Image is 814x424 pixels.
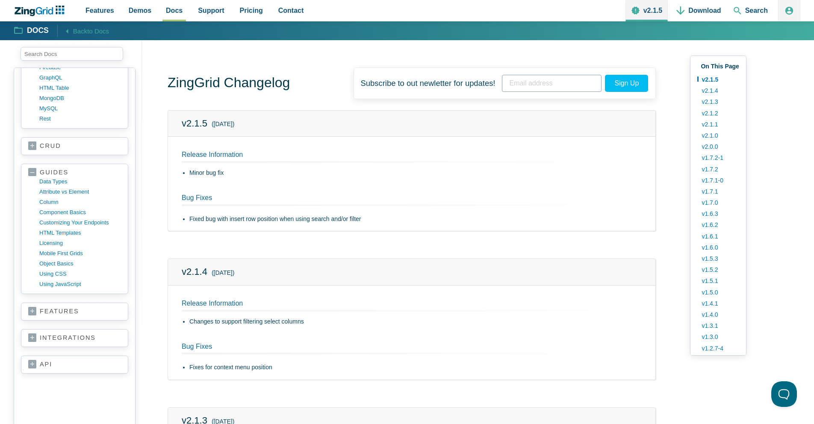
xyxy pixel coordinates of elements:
input: search input [21,47,123,61]
a: api [28,360,121,369]
a: v1.7.0 [697,197,739,208]
a: HTML table [39,83,121,93]
a: firebase [39,62,121,73]
a: v1.2.7-4 [697,343,739,354]
a: v1.6.2 [697,219,739,230]
a: v2.1.4 [182,266,207,277]
a: integrations [28,334,121,342]
a: v1.7.1-0 [697,175,739,186]
a: v2.1.0 [697,130,739,141]
a: rest [39,114,121,124]
h2: Release Information [182,299,642,312]
a: Attribute vs Element [39,187,121,197]
iframe: Toggle Customer Support [771,381,797,407]
a: v1.2.7-3 [697,354,739,365]
a: v2.1.3 [697,96,739,107]
span: Sign Up [605,75,648,92]
span: Back [73,26,109,36]
a: MongoDB [39,93,121,103]
a: customizing your endpoints [39,218,121,228]
a: Backto Docs [57,25,109,36]
a: v1.6.1 [697,231,739,242]
a: v1.6.0 [697,242,739,253]
a: v2.1.4 [697,85,739,96]
li: Fixes for context menu position [189,362,642,373]
strong: Docs [27,27,49,35]
span: Contact [278,5,304,16]
li: Fixed bug with insert row position when using search and/or filter [189,214,642,224]
a: v1.7.2-1 [697,152,739,163]
a: component basics [39,207,121,218]
a: v1.7.2 [697,164,739,175]
a: v1.7.1 [697,186,739,197]
span: Features [86,5,114,16]
h2: Bug Fixes [171,342,631,358]
a: GraphQL [39,73,121,83]
a: Docs [15,26,49,36]
a: licensing [39,238,121,248]
a: v1.4.0 [697,309,739,320]
h2: Release Information [182,150,642,163]
a: v2.1.5 [697,74,739,85]
span: Demos [129,5,151,16]
a: column [39,197,121,207]
a: HTML templates [39,228,121,238]
a: v1.3.0 [697,331,739,342]
a: object basics [39,259,121,269]
a: v2.1.2 [697,108,739,119]
input: Email address [502,75,602,92]
a: v2.0.0 [697,141,739,152]
a: v1.4.1 [697,298,739,309]
span: Pricing [240,5,263,16]
a: mobile first grids [39,248,121,259]
a: v2.1.1 [697,119,739,130]
a: using CSS [39,269,121,279]
a: MySQL [39,103,121,114]
a: ZingChart Logo. Click to return to the homepage [14,6,69,16]
a: v1.5.1 [697,275,739,286]
a: v1.6.3 [697,208,739,219]
a: v1.5.3 [697,253,739,264]
li: Minor bug fix [189,168,642,178]
span: Subscribe to out newletter for updates! [361,75,495,92]
a: data types [39,177,121,187]
a: using JavaScript [39,279,121,289]
small: ([DATE]) [212,119,234,130]
a: v1.3.1 [697,320,739,331]
span: Docs [166,5,183,16]
span: Support [198,5,224,16]
a: guides [28,168,121,177]
h1: ZingGrid Changelog [168,74,290,93]
a: features [28,307,121,316]
li: Changes to support filtering select columns [189,317,642,327]
h2: Bug Fixes [171,194,631,209]
a: v2.1.5 [182,118,207,129]
a: v1.5.0 [697,287,739,298]
a: v1.5.2 [697,264,739,275]
a: crud [28,142,121,150]
small: ([DATE]) [212,268,234,278]
span: to Docs [87,27,109,35]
